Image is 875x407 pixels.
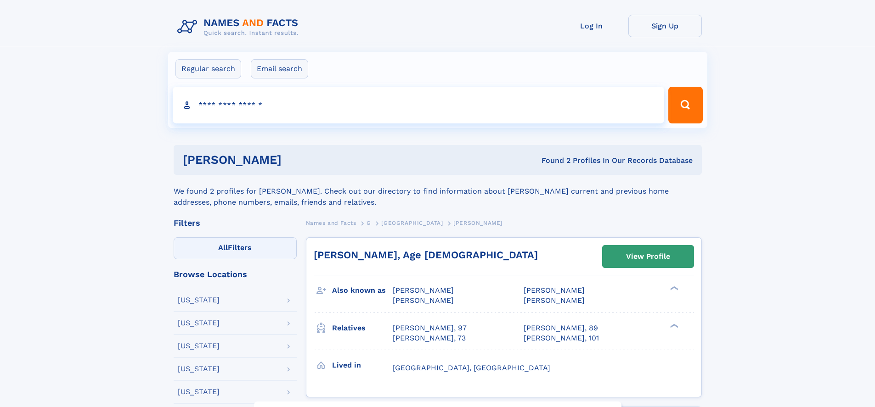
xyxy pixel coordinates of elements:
[626,246,670,267] div: View Profile
[628,15,702,37] a: Sign Up
[524,333,599,343] a: [PERSON_NAME], 101
[174,175,702,208] div: We found 2 profiles for [PERSON_NAME]. Check out our directory to find information about [PERSON_...
[178,319,220,327] div: [US_STATE]
[251,59,308,78] label: Email search
[173,87,665,123] input: search input
[668,87,702,123] button: Search Button
[178,296,220,304] div: [US_STATE]
[367,217,371,229] a: G
[381,217,443,229] a: [GEOGRAPHIC_DATA]
[393,333,466,343] a: [PERSON_NAME], 73
[178,388,220,396] div: [US_STATE]
[603,245,694,268] a: View Profile
[393,323,467,333] a: [PERSON_NAME], 97
[668,285,679,291] div: ❯
[524,323,598,333] a: [PERSON_NAME], 89
[178,342,220,350] div: [US_STATE]
[332,283,393,298] h3: Also known as
[174,270,297,279] div: Browse Locations
[555,15,628,37] a: Log In
[453,220,502,226] span: [PERSON_NAME]
[175,59,241,78] label: Regular search
[332,357,393,373] h3: Lived in
[314,249,538,261] a: [PERSON_NAME], Age [DEMOGRAPHIC_DATA]
[183,154,412,166] h1: [PERSON_NAME]
[393,296,454,305] span: [PERSON_NAME]
[178,365,220,373] div: [US_STATE]
[393,286,454,295] span: [PERSON_NAME]
[381,220,443,226] span: [GEOGRAPHIC_DATA]
[174,219,297,227] div: Filters
[174,15,306,39] img: Logo Names and Facts
[412,156,693,166] div: Found 2 Profiles In Our Records Database
[524,296,585,305] span: [PERSON_NAME]
[174,237,297,259] label: Filters
[393,363,550,372] span: [GEOGRAPHIC_DATA], [GEOGRAPHIC_DATA]
[668,323,679,329] div: ❯
[306,217,356,229] a: Names and Facts
[524,286,585,295] span: [PERSON_NAME]
[332,320,393,336] h3: Relatives
[218,243,228,252] span: All
[367,220,371,226] span: G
